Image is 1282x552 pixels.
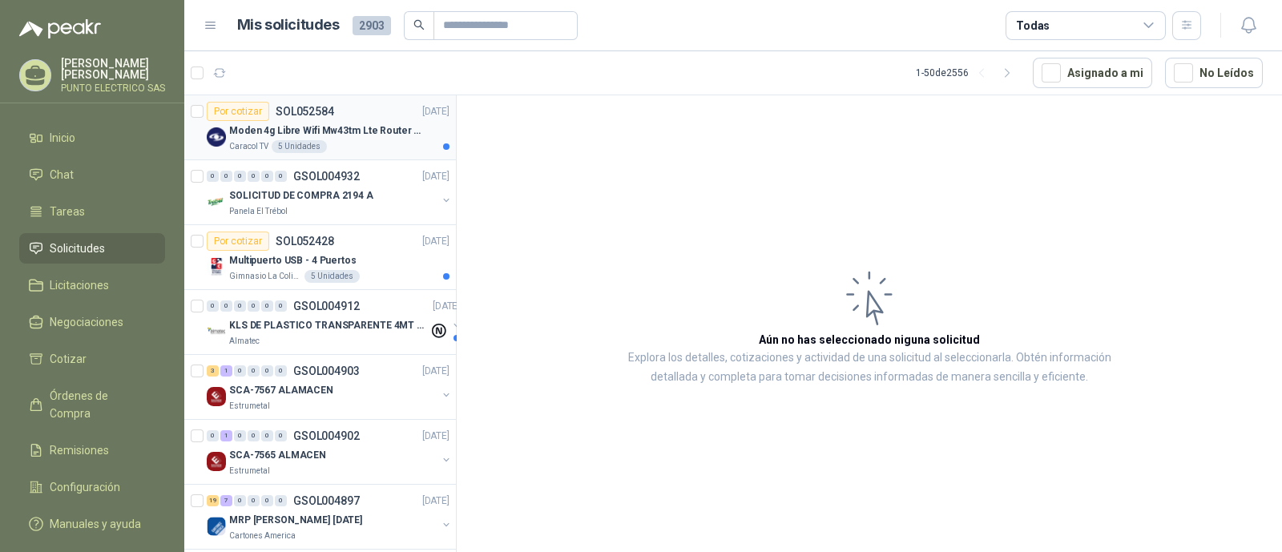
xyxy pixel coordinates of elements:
[207,167,453,218] a: 0 0 0 0 0 0 GSOL004932[DATE] Company LogoSOLICITUD DE COMPRA 2194 APanela El Trébol
[220,430,232,441] div: 1
[50,478,120,496] span: Configuración
[422,234,450,249] p: [DATE]
[422,364,450,379] p: [DATE]
[617,349,1122,387] p: Explora los detalles, cotizaciones y actividad de una solicitud al seleccionarla. Obtén informaci...
[50,350,87,368] span: Cotizar
[293,365,360,377] p: GSOL004903
[229,513,362,528] p: MRP [PERSON_NAME] [DATE]
[229,318,429,333] p: KLS DE PLASTICO TRANSPARENTE 4MT CAL 4 Y CINTA TRA
[207,192,226,212] img: Company Logo
[229,123,429,139] p: Moden 4g Libre Wifi Mw43tm Lte Router Móvil Internet 5ghz
[237,14,340,37] h1: Mis solicitudes
[1016,17,1050,34] div: Todas
[207,387,226,406] img: Company Logo
[184,225,456,290] a: Por cotizarSOL052428[DATE] Company LogoMultipuerto USB - 4 PuertosGimnasio La Colina5 Unidades
[229,335,260,348] p: Almatec
[229,383,333,398] p: SCA-7567 ALAMACEN
[229,253,357,268] p: Multipuerto USB - 4 Puertos
[229,270,301,283] p: Gimnasio La Colina
[207,495,219,506] div: 19
[293,171,360,182] p: GSOL004932
[19,233,165,264] a: Solicitudes
[234,171,246,182] div: 0
[248,365,260,377] div: 0
[207,426,453,477] a: 0 1 0 0 0 0 GSOL004902[DATE] Company LogoSCA-7565 ALMACENEstrumetal
[184,95,456,160] a: Por cotizarSOL052584[DATE] Company LogoModen 4g Libre Wifi Mw43tm Lte Router Móvil Internet 5ghzC...
[207,452,226,471] img: Company Logo
[261,300,273,312] div: 0
[207,257,226,276] img: Company Logo
[248,430,260,441] div: 0
[220,365,232,377] div: 1
[293,430,360,441] p: GSOL004902
[207,322,226,341] img: Company Logo
[275,171,287,182] div: 0
[207,300,219,312] div: 0
[220,171,232,182] div: 0
[293,300,360,312] p: GSOL004912
[61,83,165,93] p: PUNTO ELECTRICO SAS
[50,276,109,294] span: Licitaciones
[261,495,273,506] div: 0
[229,400,270,413] p: Estrumetal
[50,129,75,147] span: Inicio
[759,331,980,349] h3: Aún no has seleccionado niguna solicitud
[19,19,101,38] img: Logo peakr
[422,104,450,119] p: [DATE]
[19,344,165,374] a: Cotizar
[234,495,246,506] div: 0
[19,123,165,153] a: Inicio
[1033,58,1152,88] button: Asignado a mi
[353,16,391,35] span: 2903
[248,171,260,182] div: 0
[234,300,246,312] div: 0
[229,530,296,542] p: Cartones America
[229,140,268,153] p: Caracol TV
[293,495,360,506] p: GSOL004897
[19,381,165,429] a: Órdenes de Compra
[229,465,270,477] p: Estrumetal
[234,430,246,441] div: 0
[50,166,74,183] span: Chat
[207,517,226,536] img: Company Logo
[276,236,334,247] p: SOL052428
[50,313,123,331] span: Negociaciones
[272,140,327,153] div: 5 Unidades
[19,196,165,227] a: Tareas
[50,441,109,459] span: Remisiones
[248,495,260,506] div: 0
[50,387,150,422] span: Órdenes de Compra
[50,515,141,533] span: Manuales y ayuda
[19,472,165,502] a: Configuración
[207,296,463,348] a: 0 0 0 0 0 0 GSOL004912[DATE] Company LogoKLS DE PLASTICO TRANSPARENTE 4MT CAL 4 Y CINTA TRAAlmatec
[229,188,373,203] p: SOLICITUD DE COMPRA 2194 A
[207,102,269,121] div: Por cotizar
[207,491,453,542] a: 19 7 0 0 0 0 GSOL004897[DATE] Company LogoMRP [PERSON_NAME] [DATE]Cartones America
[207,361,453,413] a: 3 1 0 0 0 0 GSOL004903[DATE] Company LogoSCA-7567 ALAMACENEstrumetal
[207,365,219,377] div: 3
[207,430,219,441] div: 0
[261,365,273,377] div: 0
[422,494,450,509] p: [DATE]
[19,270,165,300] a: Licitaciones
[220,495,232,506] div: 7
[1165,58,1263,88] button: No Leídos
[19,435,165,465] a: Remisiones
[916,60,1020,86] div: 1 - 50 de 2556
[220,300,232,312] div: 0
[413,19,425,30] span: search
[61,58,165,80] p: [PERSON_NAME] [PERSON_NAME]
[433,299,460,314] p: [DATE]
[50,240,105,257] span: Solicitudes
[234,365,246,377] div: 0
[229,205,288,218] p: Panela El Trébol
[19,307,165,337] a: Negociaciones
[207,232,269,251] div: Por cotizar
[207,127,226,147] img: Company Logo
[304,270,360,283] div: 5 Unidades
[422,429,450,444] p: [DATE]
[275,430,287,441] div: 0
[276,106,334,117] p: SOL052584
[261,171,273,182] div: 0
[261,430,273,441] div: 0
